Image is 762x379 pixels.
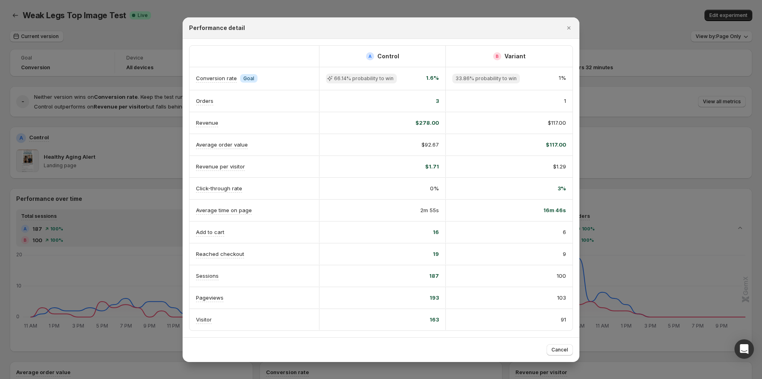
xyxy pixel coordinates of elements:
[196,315,212,324] p: Visitor
[455,75,517,82] span: 33.86% probability to win
[196,141,248,149] p: Average order value
[415,119,439,127] span: $278.00
[433,250,439,258] span: 19
[557,272,566,280] span: 100
[546,141,566,149] span: $117.00
[559,74,566,83] span: 1%
[377,52,399,60] h2: Control
[368,54,372,59] h2: A
[558,184,566,192] span: 3%
[196,97,213,105] p: Orders
[547,344,573,356] button: Cancel
[196,228,224,236] p: Add to cart
[504,52,526,60] h2: Variant
[551,347,568,353] span: Cancel
[436,97,439,105] span: 3
[430,315,439,324] span: 163
[734,339,754,359] div: Open Intercom Messenger
[189,24,245,32] h2: Performance detail
[196,74,237,82] p: Conversion rate
[430,184,439,192] span: 0%
[564,97,566,105] span: 1
[543,206,566,214] span: 16m 46s
[196,250,244,258] p: Reached checkout
[429,272,439,280] span: 187
[196,272,219,280] p: Sessions
[563,250,566,258] span: 9
[553,162,566,170] span: $1.29
[430,294,439,302] span: 193
[563,228,566,236] span: 6
[420,206,439,214] span: 2m 55s
[421,141,439,149] span: $92.67
[561,315,566,324] span: 91
[496,54,499,59] h2: B
[196,206,252,214] p: Average time on page
[557,294,566,302] span: 103
[196,119,218,127] p: Revenue
[196,184,242,192] p: Click-through rate
[243,75,254,82] span: Goal
[334,75,394,82] span: 66.14% probability to win
[433,228,439,236] span: 16
[196,162,245,170] p: Revenue per visitor
[426,74,439,83] span: 1.6%
[425,162,439,170] span: $1.71
[548,119,566,127] span: $117.00
[563,22,575,34] button: Close
[196,294,223,302] p: Pageviews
